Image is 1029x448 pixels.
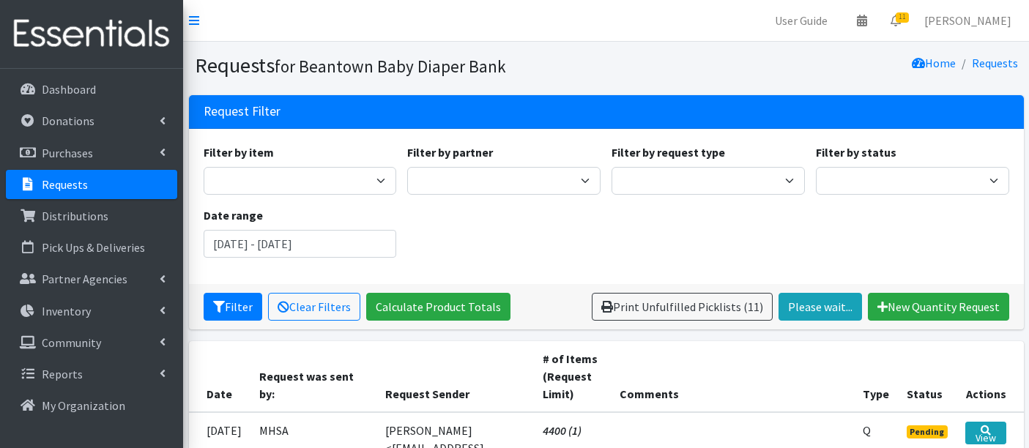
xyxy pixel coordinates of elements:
[779,293,862,321] a: Please wait...
[879,6,913,35] a: 11
[6,75,177,104] a: Dashboard
[6,359,177,389] a: Reports
[204,230,397,258] input: January 1, 2011 - December 31, 2011
[612,143,725,161] label: Filter by request type
[42,335,101,350] p: Community
[611,341,853,412] th: Comments
[868,293,1009,321] a: New Quantity Request
[204,206,263,224] label: Date range
[816,143,896,161] label: Filter by status
[956,341,1023,412] th: Actions
[250,341,377,412] th: Request was sent by:
[42,209,108,223] p: Distributions
[6,233,177,262] a: Pick Ups & Deliveries
[189,341,250,412] th: Date
[407,143,493,161] label: Filter by partner
[972,56,1018,70] a: Requests
[42,240,145,255] p: Pick Ups & Deliveries
[592,293,773,321] a: Print Unfulfilled Picklists (11)
[854,341,898,412] th: Type
[204,143,274,161] label: Filter by item
[763,6,839,35] a: User Guide
[863,423,871,438] abbr: Quantity
[6,106,177,135] a: Donations
[534,341,611,412] th: # of Items (Request Limit)
[898,341,957,412] th: Status
[6,296,177,326] a: Inventory
[907,425,948,438] span: Pending
[896,12,909,23] span: 11
[42,367,83,381] p: Reports
[913,6,1023,35] a: [PERSON_NAME]
[204,293,262,321] button: Filter
[6,170,177,199] a: Requests
[965,422,1006,444] a: View
[42,272,127,286] p: Partner Agencies
[42,113,94,128] p: Donations
[366,293,510,321] a: Calculate Product Totals
[42,177,88,192] p: Requests
[42,146,93,160] p: Purchases
[6,10,177,59] img: HumanEssentials
[275,56,506,77] small: for Beantown Baby Diaper Bank
[6,391,177,420] a: My Organization
[204,104,281,119] h3: Request Filter
[6,201,177,231] a: Distributions
[42,304,91,318] p: Inventory
[6,138,177,168] a: Purchases
[6,328,177,357] a: Community
[268,293,360,321] a: Clear Filters
[6,264,177,294] a: Partner Agencies
[195,53,601,78] h1: Requests
[912,56,956,70] a: Home
[42,398,125,413] p: My Organization
[376,341,534,412] th: Request Sender
[42,82,96,97] p: Dashboard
